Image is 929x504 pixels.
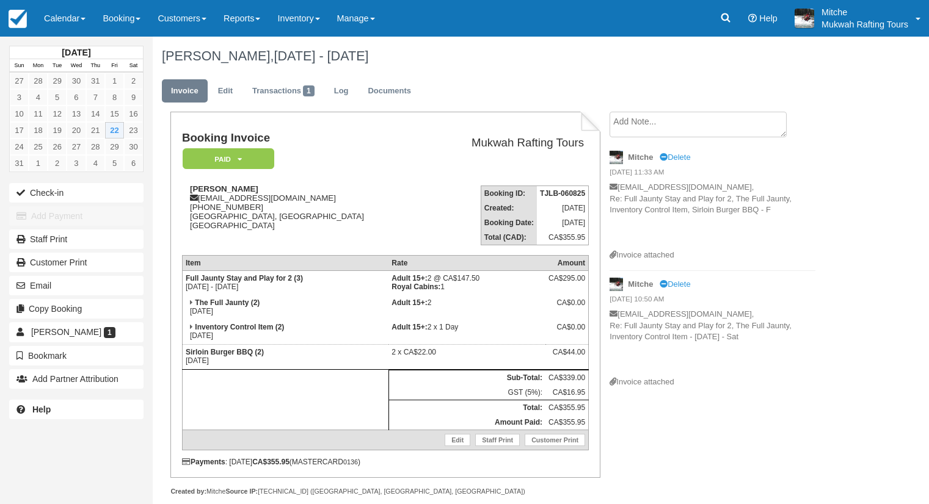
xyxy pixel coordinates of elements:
[388,415,545,430] th: Amount Paid:
[48,106,67,122] a: 12
[9,400,144,419] a: Help
[124,155,143,171] a: 6
[545,370,589,386] td: CA$339.00
[388,345,545,370] td: 2 x CA$22.00
[303,85,315,96] span: 1
[10,155,29,171] a: 31
[182,458,589,466] div: : [DATE] (MASTERCARD )
[548,348,585,366] div: CA$44.00
[359,79,420,103] a: Documents
[182,458,225,466] strong: Payments
[124,106,143,122] a: 16
[105,73,124,89] a: 1
[67,106,86,122] a: 13
[610,167,815,181] em: [DATE] 11:33 AM
[105,139,124,155] a: 29
[67,155,86,171] a: 3
[10,89,29,106] a: 3
[628,279,653,289] strong: Mitche
[392,283,440,291] strong: Royal Cabins
[10,139,29,155] a: 24
[86,106,105,122] a: 14
[388,370,545,386] th: Sub-Total:
[86,139,105,155] a: 28
[124,73,143,89] a: 2
[162,49,840,63] h1: [PERSON_NAME],
[48,139,67,155] a: 26
[9,346,144,365] button: Bookmark
[628,153,653,162] strong: Mitche
[9,183,144,203] button: Check-in
[9,369,144,389] button: Add Partner Attribution
[9,206,144,226] button: Add Payment
[124,122,143,139] a: 23
[388,256,545,271] th: Rate
[10,106,29,122] a: 10
[182,184,425,245] div: [EMAIL_ADDRESS][DOMAIN_NAME] [PHONE_NUMBER] [GEOGRAPHIC_DATA], [GEOGRAPHIC_DATA] [GEOGRAPHIC_DATA]
[105,155,124,171] a: 5
[32,405,51,414] b: Help
[9,276,144,295] button: Email
[86,122,105,139] a: 21
[10,73,29,89] a: 27
[48,155,67,171] a: 2
[430,137,584,149] h2: Mukwah Rafting Tours
[545,400,589,416] td: CA$355.95
[29,155,48,171] a: 1
[822,6,908,18] p: Mitche
[9,253,144,272] a: Customer Print
[170,488,206,495] strong: Created by:
[29,122,48,139] a: 18
[388,295,545,320] td: 2
[545,415,589,430] td: CA$355.95
[325,79,358,103] a: Log
[29,73,48,89] a: 28
[610,294,815,308] em: [DATE] 10:50 AM
[343,458,358,466] small: 0136
[481,230,537,245] th: Total (CAD):
[186,348,264,356] strong: Sirloin Burger BBQ (2)
[9,229,144,249] a: Staff Print
[392,323,427,331] strong: Adult 15+
[822,18,908,31] p: Mukwah Rafting Tours
[759,13,778,23] span: Help
[170,487,600,496] div: Mitche [TECHNICAL_ID] ([GEOGRAPHIC_DATA], [GEOGRAPHIC_DATA], [GEOGRAPHIC_DATA])
[62,48,90,57] strong: [DATE]
[610,309,815,376] p: [EMAIL_ADDRESS][DOMAIN_NAME], Re: Full Jaunty Stay and Play for 2, The Full Jaunty, Inventory Con...
[537,230,589,245] td: CA$355.95
[388,385,545,400] td: GST (5%):
[86,73,105,89] a: 31
[182,271,388,296] td: [DATE] - [DATE]
[86,59,105,73] th: Thu
[795,9,814,28] img: A1
[124,89,143,106] a: 9
[9,299,144,319] button: Copy Booking
[9,322,144,342] a: [PERSON_NAME] 1
[195,323,284,331] strong: Inventory Control Item (2)
[548,323,585,341] div: CA$0.00
[182,345,388,370] td: [DATE]
[105,59,124,73] th: Fri
[548,298,585,317] div: CA$0.00
[525,434,585,446] a: Customer Print
[388,271,545,296] td: 2 @ CA$147.50 1
[48,89,67,106] a: 5
[610,182,815,250] p: [EMAIL_ADDRESS][DOMAIN_NAME], Re: Full Jaunty Stay and Play for 2, The Full Jaunty, Inventory Con...
[9,10,27,28] img: checkfront-main-nav-mini-logo.png
[274,48,368,63] span: [DATE] - [DATE]
[252,458,290,466] strong: CA$355.95
[190,184,258,193] strong: [PERSON_NAME]
[209,79,242,103] a: Edit
[610,376,815,388] div: Invoice attached
[105,89,124,106] a: 8
[29,106,48,122] a: 11
[225,488,258,495] strong: Source IP:
[475,434,520,446] a: Staff Print
[195,298,260,307] strong: The Full Jaunty (2)
[48,59,67,73] th: Tue
[162,79,208,103] a: Invoice
[481,201,537,215] th: Created:
[388,320,545,345] td: 2 x 1 Day
[610,250,815,261] div: Invoice attached
[392,274,427,283] strong: Adult 15+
